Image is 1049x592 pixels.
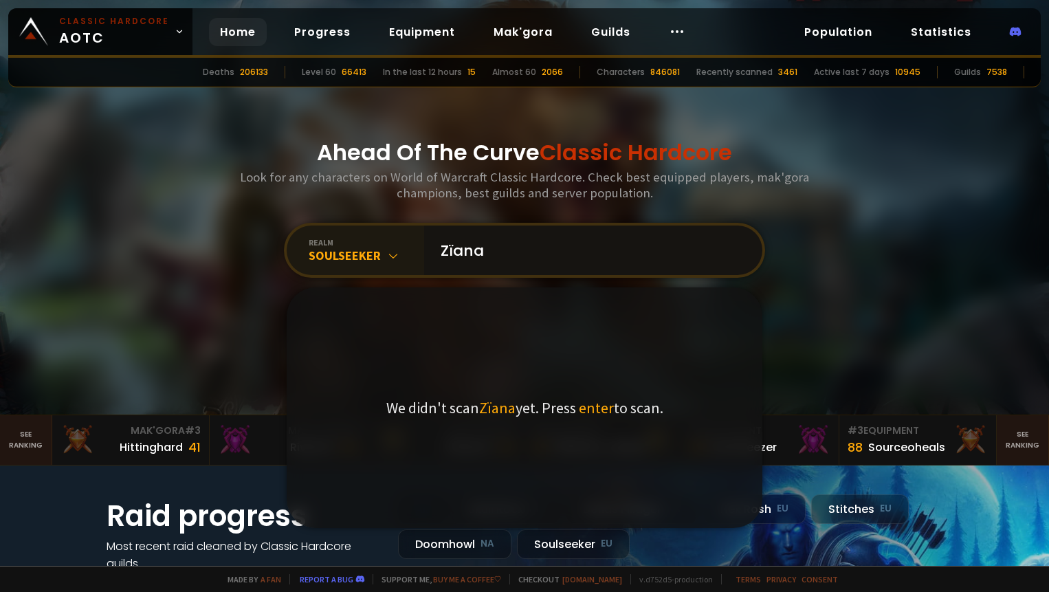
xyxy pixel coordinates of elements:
h1: Raid progress [107,494,382,538]
div: Soulseeker [309,248,424,263]
div: 88 [848,438,863,457]
a: a fan [261,574,281,584]
span: AOTC [59,15,169,48]
div: Level 60 [302,66,336,78]
small: Classic Hardcore [59,15,169,28]
a: [DOMAIN_NAME] [562,574,622,584]
a: Home [209,18,267,46]
div: Characters [597,66,645,78]
div: Sourceoheals [868,439,945,456]
div: Mak'Gora [218,424,358,438]
a: Population [793,18,883,46]
div: 41 [188,438,201,457]
a: Mak'Gora#3Hittinghard41 [52,415,210,465]
span: # 3 [848,424,863,437]
h1: Ahead Of The Curve [317,136,732,169]
h3: Look for any characters on World of Warcraft Classic Hardcore. Check best equipped players, mak'g... [234,169,815,201]
span: Support me, [373,574,501,584]
span: Zïana [479,398,516,417]
a: Report a bug [300,574,353,584]
div: Guilds [954,66,981,78]
small: EU [601,537,612,551]
p: We didn't scan yet. Press to scan. [386,398,663,417]
span: Classic Hardcore [540,137,732,168]
span: enter [579,398,614,417]
span: Checkout [509,574,622,584]
a: Seeranking [997,415,1049,465]
div: Doomhowl [398,529,511,559]
small: EU [777,502,788,516]
a: #3Equipment88Sourceoheals [839,415,997,465]
div: 2066 [542,66,563,78]
h4: Most recent raid cleaned by Classic Hardcore guilds [107,538,382,572]
a: Equipment [378,18,466,46]
a: Mak'gora [483,18,564,46]
a: Mak'Gora#2Rivench100 [210,415,367,465]
div: Almost 60 [492,66,536,78]
div: 10945 [895,66,920,78]
div: 66413 [342,66,366,78]
small: NA [481,537,494,551]
input: Search a character... [432,226,746,275]
div: realm [309,237,424,248]
small: EU [880,502,892,516]
span: v. d752d5 - production [630,574,713,584]
span: Made by [219,574,281,584]
span: # 3 [185,424,201,437]
a: Consent [802,574,838,584]
div: Stitches [811,494,909,524]
div: Recently scanned [696,66,773,78]
a: Guilds [580,18,641,46]
div: 15 [467,66,476,78]
div: In the last 12 hours [383,66,462,78]
a: Progress [283,18,362,46]
a: Privacy [766,574,796,584]
div: 7538 [986,66,1007,78]
div: 206133 [240,66,268,78]
div: Soulseeker [517,529,630,559]
div: 3461 [778,66,797,78]
div: 846081 [650,66,680,78]
div: Active last 7 days [814,66,890,78]
div: Hittinghard [120,439,183,456]
div: Deaths [203,66,234,78]
a: Terms [736,574,761,584]
a: Statistics [900,18,982,46]
div: Equipment [848,424,988,438]
a: Classic HardcoreAOTC [8,8,192,55]
div: Mak'Gora [60,424,201,438]
a: Buy me a coffee [433,574,501,584]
